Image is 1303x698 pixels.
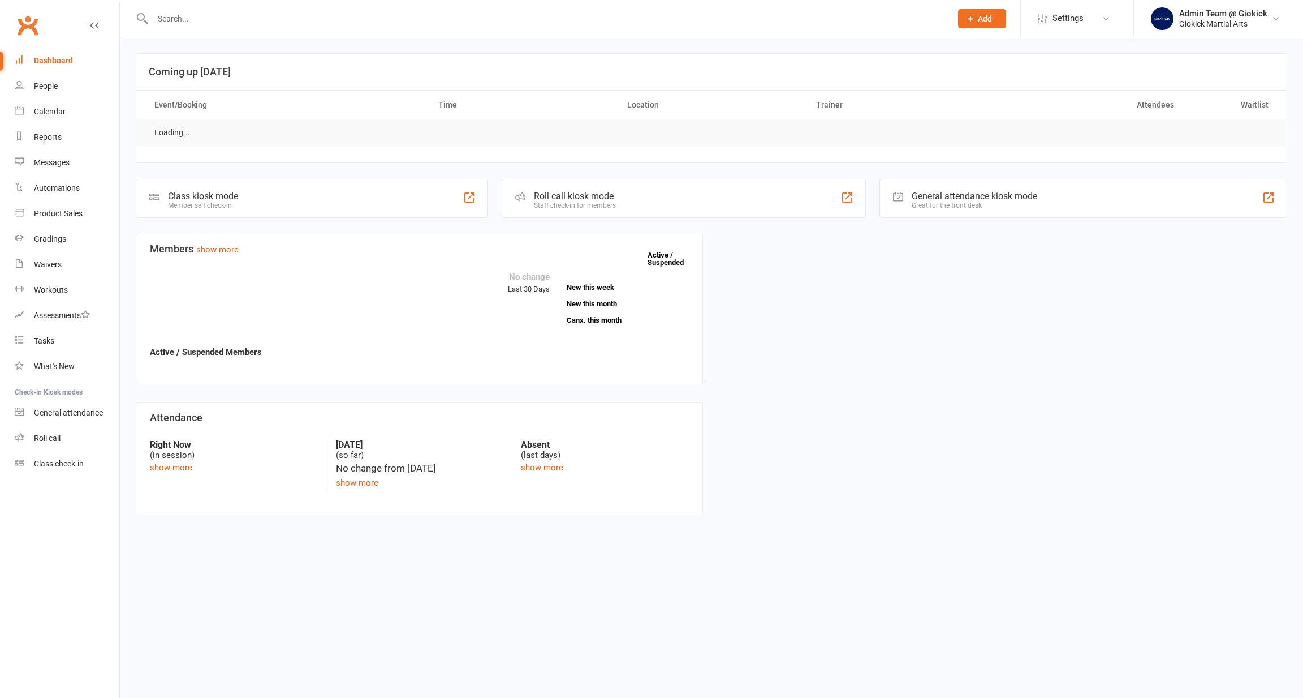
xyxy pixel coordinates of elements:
[150,412,689,423] h3: Attendance
[648,243,697,275] a: Active / Suspended
[150,347,262,357] strong: Active / Suspended Members
[168,191,238,202] div: Class kiosk mode
[336,478,378,488] a: show more
[34,158,70,167] div: Messages
[14,11,42,40] a: Clubworx
[150,439,318,450] strong: Right Now
[196,245,239,255] a: show more
[34,459,84,468] div: Class check-in
[34,234,66,243] div: Gradings
[34,362,75,371] div: What's New
[958,9,1006,28] button: Add
[15,426,119,451] a: Roll call
[15,354,119,379] a: What's New
[34,311,90,320] div: Assessments
[15,328,119,354] a: Tasks
[15,48,119,74] a: Dashboard
[336,439,504,450] strong: [DATE]
[149,11,943,27] input: Search...
[912,191,1037,202] div: General attendance kiosk mode
[521,463,563,473] a: show more
[15,175,119,201] a: Automations
[144,91,428,119] th: Event/Booking
[534,202,616,209] div: Staff check-in for members
[534,191,616,202] div: Roll call kiosk mode
[34,336,54,345] div: Tasks
[34,107,66,116] div: Calendar
[912,202,1037,209] div: Great for the front desk
[1184,91,1279,119] th: Waitlist
[150,439,318,461] div: (in session)
[34,260,62,269] div: Waivers
[15,74,119,99] a: People
[15,125,119,150] a: Reports
[15,99,119,125] a: Calendar
[15,400,119,426] a: General attendance kiosk mode
[508,270,550,296] div: Last 30 Days
[567,284,689,291] a: New this week
[15,451,119,477] a: Class kiosk mode
[567,300,689,307] a: New this month
[34,285,68,294] div: Workouts
[34,209,83,218] div: Product Sales
[428,91,617,119] th: Time
[34,56,73,65] div: Dashboard
[995,91,1184,119] th: Attendees
[1151,7,1173,30] img: thumb_image1695682323.png
[806,91,995,119] th: Trainer
[150,243,689,255] h3: Members
[15,150,119,175] a: Messages
[508,270,550,284] div: No change
[336,461,504,476] div: No change from [DATE]
[336,439,504,461] div: (so far)
[1179,19,1267,29] div: Giokick Martial Arts
[15,252,119,277] a: Waivers
[1179,8,1267,19] div: Admin Team @ Giokick
[978,14,992,23] span: Add
[34,132,62,142] div: Reports
[15,226,119,252] a: Gradings
[34,183,80,192] div: Automations
[34,82,58,91] div: People
[521,439,689,461] div: (last days)
[15,201,119,226] a: Product Sales
[149,66,1274,78] h3: Coming up [DATE]
[521,439,689,450] strong: Absent
[168,202,238,209] div: Member self check-in
[15,303,119,328] a: Assessments
[34,434,61,443] div: Roll call
[15,277,119,303] a: Workouts
[567,316,689,324] a: Canx. this month
[150,463,192,473] a: show more
[617,91,806,119] th: Location
[144,119,200,146] td: Loading...
[34,408,103,417] div: General attendance
[1052,6,1084,31] span: Settings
